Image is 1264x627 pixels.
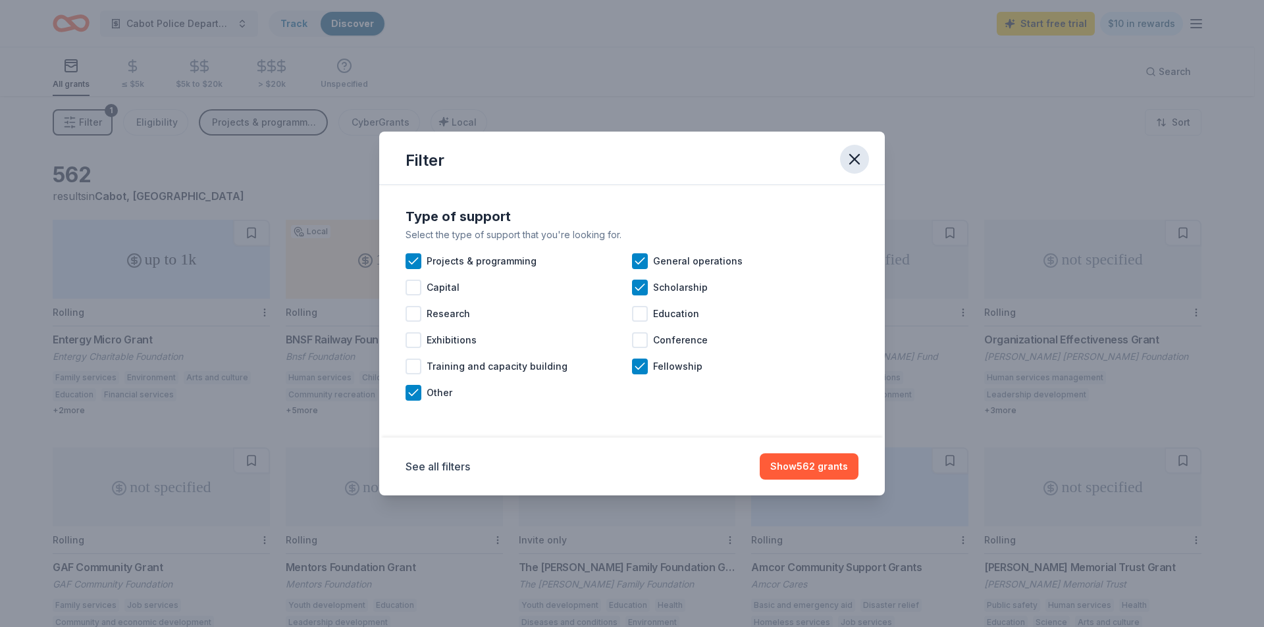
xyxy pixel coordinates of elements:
[427,306,470,322] span: Research
[653,280,708,295] span: Scholarship
[427,332,477,348] span: Exhibitions
[653,332,708,348] span: Conference
[406,227,858,243] div: Select the type of support that you're looking for.
[653,253,743,269] span: General operations
[427,253,537,269] span: Projects & programming
[406,150,444,171] div: Filter
[760,453,858,480] button: Show562 grants
[427,385,452,401] span: Other
[427,280,460,295] span: Capital
[406,459,470,474] button: See all filters
[653,359,702,374] span: Fellowship
[653,306,699,322] span: Education
[427,359,567,374] span: Training and capacity building
[406,206,858,227] div: Type of support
